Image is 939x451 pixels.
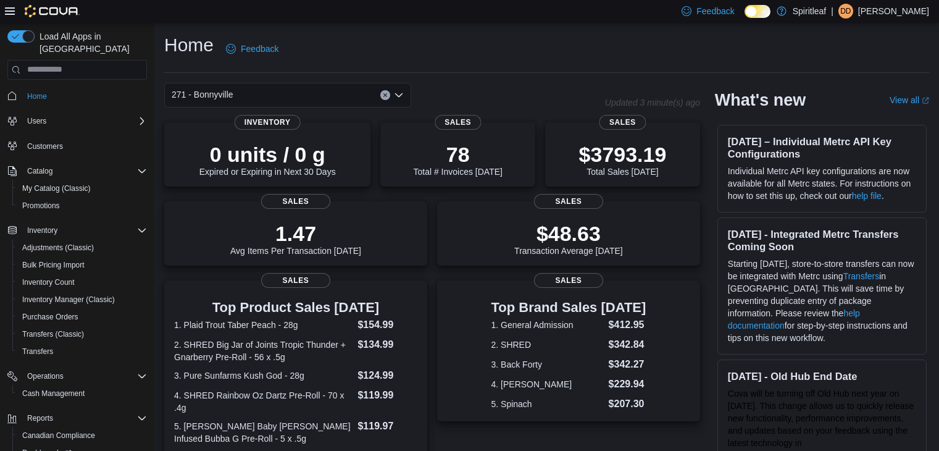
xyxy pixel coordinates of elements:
[838,4,853,19] div: Donna D
[22,114,147,129] span: Users
[534,273,603,288] span: Sales
[12,239,152,256] button: Adjustments (Classic)
[605,98,700,107] p: Updated 3 minute(s) ago
[261,273,330,288] span: Sales
[17,344,147,359] span: Transfers
[199,142,336,177] div: Expired or Expiring in Next 30 Days
[534,194,603,209] span: Sales
[17,240,99,255] a: Adjustments (Classic)
[380,90,390,100] button: Clear input
[599,115,646,130] span: Sales
[22,88,147,104] span: Home
[199,142,336,167] p: 0 units / 0 g
[27,225,57,235] span: Inventory
[843,271,880,281] a: Transfers
[22,369,147,384] span: Operations
[413,142,502,177] div: Total # Invoices [DATE]
[17,386,90,401] a: Cash Management
[609,357,646,372] dd: $342.27
[2,87,152,105] button: Home
[17,198,65,213] a: Promotions
[858,4,929,19] p: [PERSON_NAME]
[728,228,916,253] h3: [DATE] - Integrated Metrc Transfers Coming Soon
[22,431,95,440] span: Canadian Compliance
[241,43,278,55] span: Feedback
[22,295,115,305] span: Inventory Manager (Classic)
[174,339,353,363] dt: 2. SHRED Big Jar of Joints Tropic Thunder + Gnarberry Pre-Roll - 56 x .5g
[174,369,353,382] dt: 3. Pure Sunfarms Kush God - 28g
[2,112,152,130] button: Users
[174,300,417,315] h3: Top Product Sales [DATE]
[17,258,147,272] span: Bulk Pricing Import
[17,240,147,255] span: Adjustments (Classic)
[357,337,417,352] dd: $134.99
[357,419,417,434] dd: $119.97
[22,329,84,339] span: Transfers (Classic)
[609,397,646,411] dd: $207.30
[22,164,147,179] span: Catalog
[852,191,882,201] a: help file
[17,327,89,342] a: Transfers (Classic)
[609,377,646,392] dd: $229.94
[22,183,91,193] span: My Catalog (Classic)
[17,344,58,359] a: Transfers
[840,4,851,19] span: DD
[17,275,147,290] span: Inventory Count
[2,222,152,239] button: Inventory
[728,135,916,160] h3: [DATE] – Individual Metrc API Key Configurations
[22,139,68,154] a: Customers
[17,181,96,196] a: My Catalog (Classic)
[491,358,604,371] dt: 3. Back Forty
[22,277,75,287] span: Inventory Count
[435,115,481,130] span: Sales
[922,97,929,104] svg: External link
[491,339,604,351] dt: 2. SHRED
[22,223,62,238] button: Inventory
[357,368,417,383] dd: $124.99
[17,310,83,324] a: Purchase Orders
[27,413,53,423] span: Reports
[27,116,46,126] span: Users
[22,389,85,398] span: Cash Management
[17,292,120,307] a: Inventory Manager (Classic)
[2,137,152,155] button: Customers
[17,292,147,307] span: Inventory Manager (Classic)
[235,115,301,130] span: Inventory
[12,343,152,360] button: Transfers
[890,95,929,105] a: View allExternal link
[22,138,147,154] span: Customers
[12,180,152,197] button: My Catalog (Classic)
[17,181,147,196] span: My Catalog (Classic)
[22,223,147,238] span: Inventory
[22,201,60,211] span: Promotions
[728,370,916,382] h3: [DATE] - Old Hub End Date
[22,89,52,104] a: Home
[27,166,52,176] span: Catalog
[514,221,623,246] p: $48.63
[728,308,860,331] a: help documentation
[491,378,604,390] dt: 4. [PERSON_NAME]
[413,142,502,167] p: 78
[12,385,152,402] button: Cash Management
[715,90,806,110] h2: What's new
[27,141,63,151] span: Customers
[491,300,646,315] h3: Top Brand Sales [DATE]
[12,256,152,274] button: Bulk Pricing Import
[579,142,667,167] p: $3793.19
[22,260,85,270] span: Bulk Pricing Import
[22,347,53,356] span: Transfers
[17,198,147,213] span: Promotions
[579,142,667,177] div: Total Sales [DATE]
[2,410,152,427] button: Reports
[22,411,58,426] button: Reports
[22,243,94,253] span: Adjustments (Classic)
[491,398,604,410] dt: 5. Spinach
[394,90,404,100] button: Open list of options
[745,5,770,18] input: Dark Mode
[728,258,916,344] p: Starting [DATE], store-to-store transfers can now be integrated with Metrc using in [GEOGRAPHIC_D...
[22,411,147,426] span: Reports
[357,318,417,332] dd: $154.99
[27,91,47,101] span: Home
[12,308,152,326] button: Purchase Orders
[728,165,916,202] p: Individual Metrc API key configurations are now available for all Metrc states. For instructions ...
